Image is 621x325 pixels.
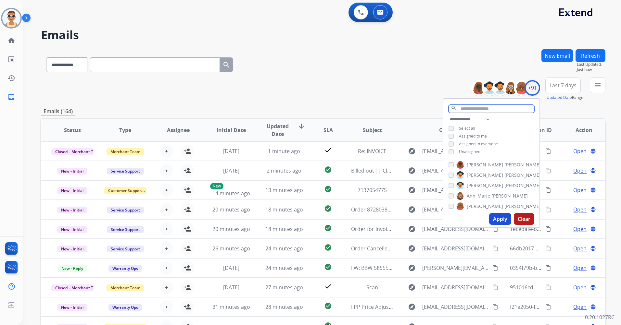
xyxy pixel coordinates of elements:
[223,264,239,271] span: [DATE]
[576,49,605,62] button: Refresh
[265,225,303,233] span: 18 minutes ago
[439,126,464,134] span: Customer
[351,303,542,310] span: FPP Price Adjustment /SO#501951800 [ thread::NYT5PsuCCGuHHZSIv8x6rDk:: ]
[57,265,87,272] span: New - Reply
[265,264,303,271] span: 24 minutes ago
[547,95,583,100] span: Range
[107,148,144,155] span: Merchant Team
[408,225,416,233] mat-icon: explore
[467,193,490,199] span: Ann_Marie
[573,206,587,213] span: Open
[324,166,332,174] mat-icon: check_circle
[160,203,173,216] button: +
[545,226,551,232] mat-icon: content_copy
[160,184,173,197] button: +
[525,80,540,96] div: +91
[492,304,498,310] mat-icon: content_copy
[108,304,142,311] span: Warranty Ops
[590,148,596,154] mat-icon: language
[107,168,144,175] span: Service Support
[184,206,191,213] mat-icon: person_add
[212,190,250,197] span: 14 minutes ago
[366,284,378,291] span: Scan
[545,304,551,310] mat-icon: content_copy
[212,303,250,310] span: 31 minutes ago
[590,284,596,290] mat-icon: language
[492,284,498,290] mat-icon: content_copy
[573,186,587,194] span: Open
[324,283,332,290] mat-icon: check
[590,187,596,193] mat-icon: language
[358,187,387,194] span: 7137054775
[590,207,596,212] mat-icon: language
[165,167,168,175] span: +
[547,95,572,100] button: Updated Date
[184,147,191,155] mat-icon: person_add
[545,246,551,251] mat-icon: content_copy
[324,224,332,232] mat-icon: check_circle
[51,284,111,291] span: Closed – Merchant Transfer
[422,245,489,252] span: [EMAIL_ADDRESS][DOMAIN_NAME]
[351,245,489,252] span: Order Cancelled bcd69c17-5b40-4991-98c3-f7cef2c9999e
[324,205,332,212] mat-icon: check_circle
[212,206,250,213] span: 20 minutes ago
[459,149,480,154] span: Unassigned
[265,245,303,252] span: 24 minutes ago
[573,245,587,252] span: Open
[594,81,602,89] mat-icon: menu
[223,284,239,291] span: [DATE]
[119,126,131,134] span: Type
[573,225,587,233] span: Open
[160,261,173,274] button: +
[7,93,15,101] mat-icon: inbox
[590,168,596,174] mat-icon: language
[184,167,191,175] mat-icon: person_add
[467,203,503,210] span: [PERSON_NAME]
[545,265,551,271] mat-icon: content_copy
[217,126,246,134] span: Initial Date
[459,126,475,131] span: Select all
[510,225,609,233] span: 1ecedafe-b316-4173-8619-a3a29050e431
[408,303,416,311] mat-icon: explore
[324,302,332,310] mat-icon: check_circle
[363,126,382,134] span: Subject
[107,207,144,213] span: Service Support
[298,122,305,130] mat-icon: arrow_downward
[57,246,87,252] span: New - Initial
[545,78,581,93] button: Last 7 days
[108,265,142,272] span: Warranty Ops
[504,162,541,168] span: [PERSON_NAME]
[212,225,250,233] span: 20 minutes ago
[265,187,303,194] span: 13 minutes ago
[550,84,577,87] span: Last 7 days
[41,107,75,115] p: Emails (164)
[577,62,605,67] span: Last Updated:
[57,226,87,233] span: New - Initial
[184,245,191,252] mat-icon: person_add
[408,186,416,194] mat-icon: explore
[459,141,498,147] span: Assigned to everyone
[573,283,587,291] span: Open
[2,9,20,27] img: avatar
[408,167,416,175] mat-icon: explore
[504,203,541,210] span: [PERSON_NAME]
[160,242,173,255] button: +
[351,264,446,271] span: FW: BBW 585558 - CONTRACT REQUEST
[223,167,239,174] span: [DATE]
[324,146,332,154] mat-icon: check
[184,283,191,291] mat-icon: person_add
[324,185,332,193] mat-icon: check_circle
[510,264,610,271] span: 0354f79b-bb22-45b8-8d9b-c542550ce439
[263,122,292,138] span: Updated Date
[492,246,498,251] mat-icon: content_copy
[104,187,146,194] span: Customer Support
[165,303,168,311] span: +
[160,164,173,177] button: +
[422,147,489,155] span: [EMAIL_ADDRESS][DOMAIN_NAME]
[545,207,551,212] mat-icon: content_copy
[545,284,551,290] mat-icon: content_copy
[223,148,239,155] span: [DATE]
[541,49,573,62] button: New Email
[351,225,494,233] span: Order for Invoice# 467539 From AHM Furniture Service Inc
[165,206,168,213] span: +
